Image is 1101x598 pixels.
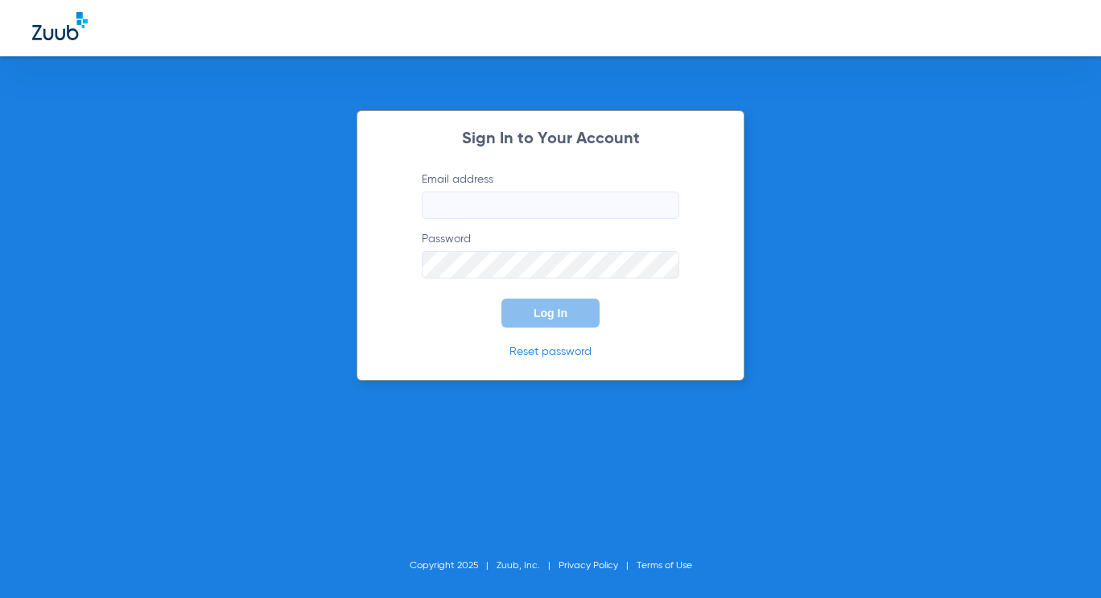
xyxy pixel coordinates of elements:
li: Zuub, Inc. [497,558,559,574]
img: Zuub Logo [32,12,88,40]
input: Email address [422,192,679,219]
li: Copyright 2025 [410,558,497,574]
a: Terms of Use [637,561,692,571]
label: Email address [422,171,679,219]
label: Password [422,231,679,278]
button: Log In [501,299,600,328]
h2: Sign In to Your Account [398,131,703,147]
a: Privacy Policy [559,561,618,571]
input: Password [422,251,679,278]
span: Log In [534,307,567,320]
a: Reset password [509,346,592,357]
